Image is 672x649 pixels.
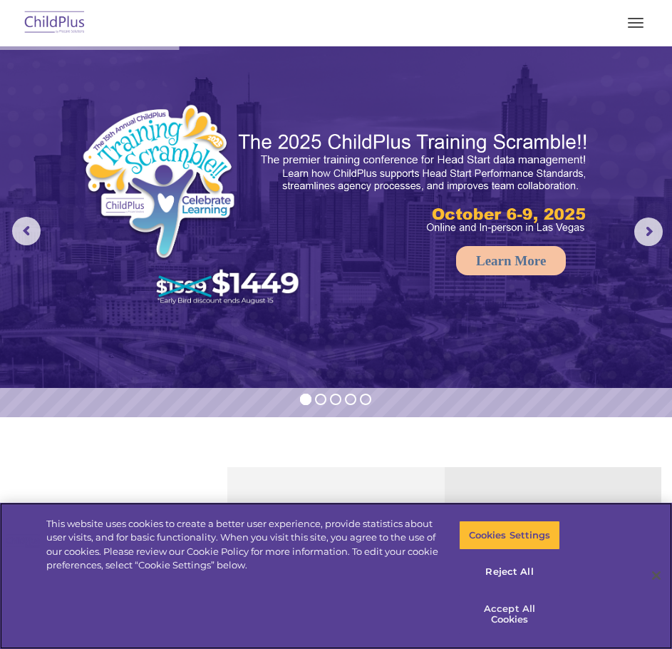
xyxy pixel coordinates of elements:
[459,521,559,551] button: Cookies Settings
[459,557,559,587] button: Reject All
[456,246,566,275] a: Learn More
[641,560,672,591] button: Close
[459,594,559,635] button: Accept All Cookies
[21,6,88,40] img: ChildPlus by Procare Solutions
[46,517,439,573] div: This website uses cookies to create a better user experience, provide statistics about user visit...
